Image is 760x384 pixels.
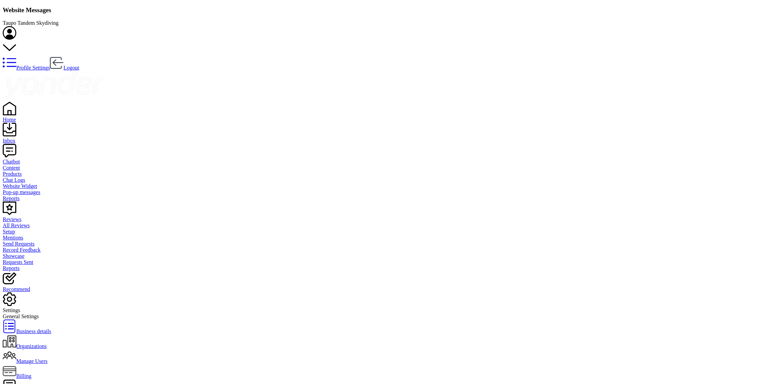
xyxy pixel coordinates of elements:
[3,183,757,189] a: Website Widget
[3,117,757,123] div: Home
[16,328,51,334] span: Business details
[3,280,757,292] a: Recommend
[3,313,39,319] span: General Settings
[3,286,757,292] div: Recommend
[3,235,757,241] a: Mentions
[3,153,757,165] a: Chatbot
[3,210,757,223] a: Reviews
[3,171,757,177] a: Products
[3,111,757,123] a: Home
[3,65,50,71] a: Profile Settings
[3,195,757,201] a: Reports
[3,259,757,265] a: Requests Sent
[3,165,757,171] a: Content
[3,20,757,26] div: Taupo Tandem Skydiving
[3,71,104,100] img: yonder-white-logo.png
[3,358,47,364] a: Manage Users
[3,265,757,271] a: Reports
[3,6,757,14] h3: Website Messages
[3,189,757,195] a: Pop-up messages
[3,177,757,183] a: Chat Logs
[16,343,46,349] span: Organizations
[3,159,757,165] div: Chatbot
[3,138,757,144] div: Inbox
[3,241,757,247] a: Send Requests
[3,253,757,259] a: Showcase
[3,328,51,334] a: Business details
[3,229,757,235] a: Setup
[16,373,31,379] span: Billing
[3,223,757,229] a: All Reviews
[3,373,31,379] a: Billing
[3,307,757,313] div: Settings
[3,216,757,223] div: Reviews
[3,247,757,253] a: Record Feedback
[3,343,46,349] a: Organizations
[3,132,757,144] a: Inbox
[50,65,79,71] a: Logout
[16,358,47,364] span: Manage Users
